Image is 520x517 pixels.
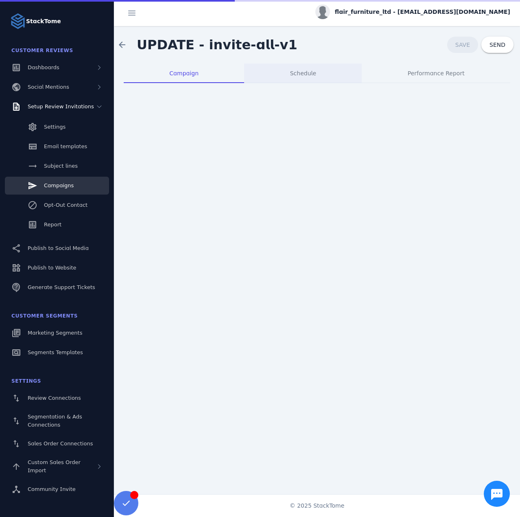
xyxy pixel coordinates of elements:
span: Community Invite [28,486,76,492]
span: Campaign [169,70,199,76]
a: Campaigns [5,177,109,195]
a: Report [5,216,109,234]
span: Schedule [290,70,316,76]
span: Marketing Segments [28,330,82,336]
a: Sales Order Connections [5,435,109,453]
span: Opt-Out Contact [44,202,87,208]
a: Segments Templates [5,344,109,361]
a: Review Connections [5,389,109,407]
a: Settings [5,118,109,136]
span: Campaigns [44,182,74,188]
span: Customer Reviews [11,48,73,53]
a: Opt-Out Contact [5,196,109,214]
button: SEND [481,37,513,53]
span: Publish to Social Media [28,245,89,251]
a: Marketing Segments [5,324,109,342]
span: Settings [44,124,66,130]
span: UPDATE - invite-all-v1 [137,37,297,53]
span: Setup Review Invitations [28,103,94,110]
strong: StackTome [26,17,61,26]
span: © 2025 StackTome [290,502,345,510]
a: Publish to Website [5,259,109,277]
a: Subject lines [5,157,109,175]
span: Custom Sales Order Import [28,459,81,473]
span: Segmentation & Ads Connections [28,414,82,428]
span: Publish to Website [28,265,76,271]
img: Logo image [10,13,26,29]
span: Subject lines [44,163,78,169]
span: Social Mentions [28,84,69,90]
a: Generate Support Tickets [5,278,109,296]
span: Customer Segments [11,313,78,319]
a: Publish to Social Media [5,239,109,257]
span: Report [44,221,61,228]
span: flair_furniture_ltd - [EMAIL_ADDRESS][DOMAIN_NAME] [335,8,510,16]
a: Email templates [5,138,109,156]
span: Sales Order Connections [28,440,93,447]
span: Email templates [44,143,87,149]
span: Dashboards [28,64,59,70]
span: Settings [11,378,41,384]
img: profile.jpg [315,4,330,19]
span: Performance Report [408,70,465,76]
span: Review Connections [28,395,81,401]
a: Community Invite [5,480,109,498]
a: Segmentation & Ads Connections [5,409,109,433]
span: Segments Templates [28,349,83,355]
span: SEND [489,42,505,48]
span: Generate Support Tickets [28,284,95,290]
button: flair_furniture_ltd - [EMAIL_ADDRESS][DOMAIN_NAME] [315,4,510,19]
